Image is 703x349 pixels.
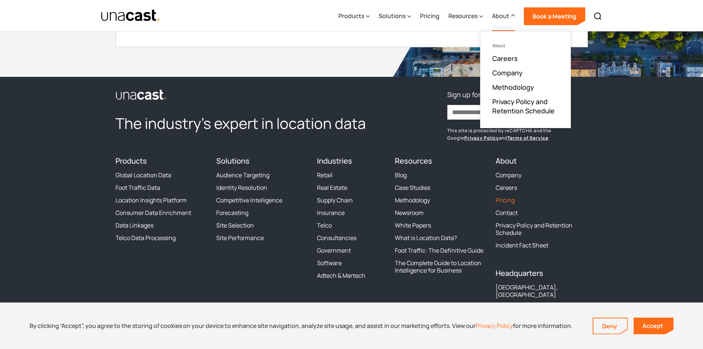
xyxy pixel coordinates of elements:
[338,11,364,20] div: Products
[593,12,602,21] img: Search icon
[395,171,407,179] a: Blog
[476,322,513,330] a: Privacy Policy
[464,135,499,141] a: Privacy Policy
[216,209,248,216] a: Forecasting
[116,209,191,216] a: Consumer Data Enrichment
[492,54,518,63] a: Careers
[593,318,627,334] a: Deny
[116,184,160,191] a: Foot Traffic Data
[116,114,386,133] h2: The industry’s expert in location data
[216,196,282,204] a: Competitive Intelligence
[379,1,411,31] div: Solutions
[492,11,509,20] div: About
[496,184,517,191] a: Careers
[216,184,267,191] a: Identity Resolution
[496,157,587,165] h4: About
[116,196,187,204] a: Location Insights Platform
[524,7,585,25] a: Book a Meeting
[338,1,370,31] div: Products
[317,184,347,191] a: Real Estate
[116,234,176,242] a: Telco Data Processing
[492,1,515,31] div: About
[395,184,430,191] a: Case Studies
[317,157,386,165] h4: Industries
[448,1,483,31] div: Resources
[317,209,345,216] a: Insurance
[379,11,406,20] div: Solutions
[317,196,353,204] a: Supply Chain
[317,222,332,229] a: Telco
[507,135,548,141] a: Terms of Service
[395,234,457,242] a: What is Location Data?
[216,156,249,166] a: Solutions
[216,222,254,229] a: Site Selection
[447,127,587,142] p: This site is protected by reCAPTCHA and the Google and
[492,83,534,92] a: Methodology
[492,97,559,116] a: Privacy Policy and Retention Schedule
[395,157,487,165] h4: Resources
[317,259,342,267] a: Software
[634,318,673,334] a: Accept
[496,284,587,298] div: [GEOGRAPHIC_DATA], [GEOGRAPHIC_DATA]
[116,89,167,100] img: Unacast logo
[317,171,332,179] a: Retail
[216,171,269,179] a: Audience Targeting
[480,31,571,128] nav: About
[116,222,154,229] a: Data Linkages
[116,89,386,100] a: link to the homepage
[317,272,365,279] a: Adtech & Martech
[447,89,547,100] h3: Sign up for Unacast's Newsletter
[496,242,548,249] a: Incident Fact Sheet
[496,269,587,278] h4: Headquarters
[496,222,587,236] a: Privacy Policy and Retention Schedule
[116,156,147,166] a: Products
[395,196,430,204] a: Methodology
[30,322,572,330] div: By clicking “Accept”, you agree to the storing of cookies on your device to enhance site navigati...
[420,1,440,31] a: Pricing
[101,9,161,22] a: home
[116,171,171,179] a: Global Location Data
[101,9,161,22] img: Unacast text logo
[448,11,478,20] div: Resources
[395,247,483,254] a: Foot Traffic: The Definitive Guide
[496,171,521,179] a: Company
[395,222,431,229] a: White Papers
[216,234,264,242] a: Site Performance
[317,234,356,242] a: Consultancies
[492,43,559,48] div: About
[496,209,518,216] a: Contact
[395,259,487,274] a: The Complete Guide to Location Intelligence for Business
[395,209,424,216] a: Newsroom
[317,247,351,254] a: Government
[492,68,523,77] a: Company
[496,196,515,204] a: Pricing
